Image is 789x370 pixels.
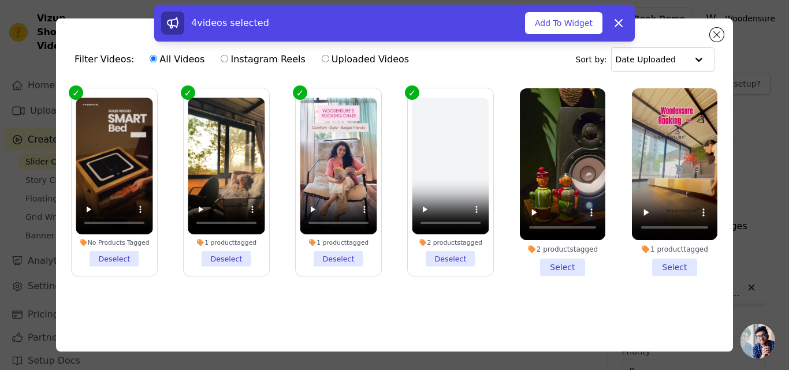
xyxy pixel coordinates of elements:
div: No Products Tagged [76,238,152,246]
div: 2 products tagged [412,238,489,246]
label: Uploaded Videos [321,52,410,67]
div: Sort by: [575,47,714,72]
div: 1 product tagged [300,238,377,246]
div: 2 products tagged [520,245,605,254]
div: Filter Videos: [75,46,415,73]
label: All Videos [149,52,205,67]
div: 1 product tagged [632,245,717,254]
label: Instagram Reels [220,52,306,67]
button: Add To Widget [525,12,602,34]
div: 1 product tagged [188,238,265,246]
a: Open chat [740,324,775,358]
span: 4 videos selected [191,17,269,28]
